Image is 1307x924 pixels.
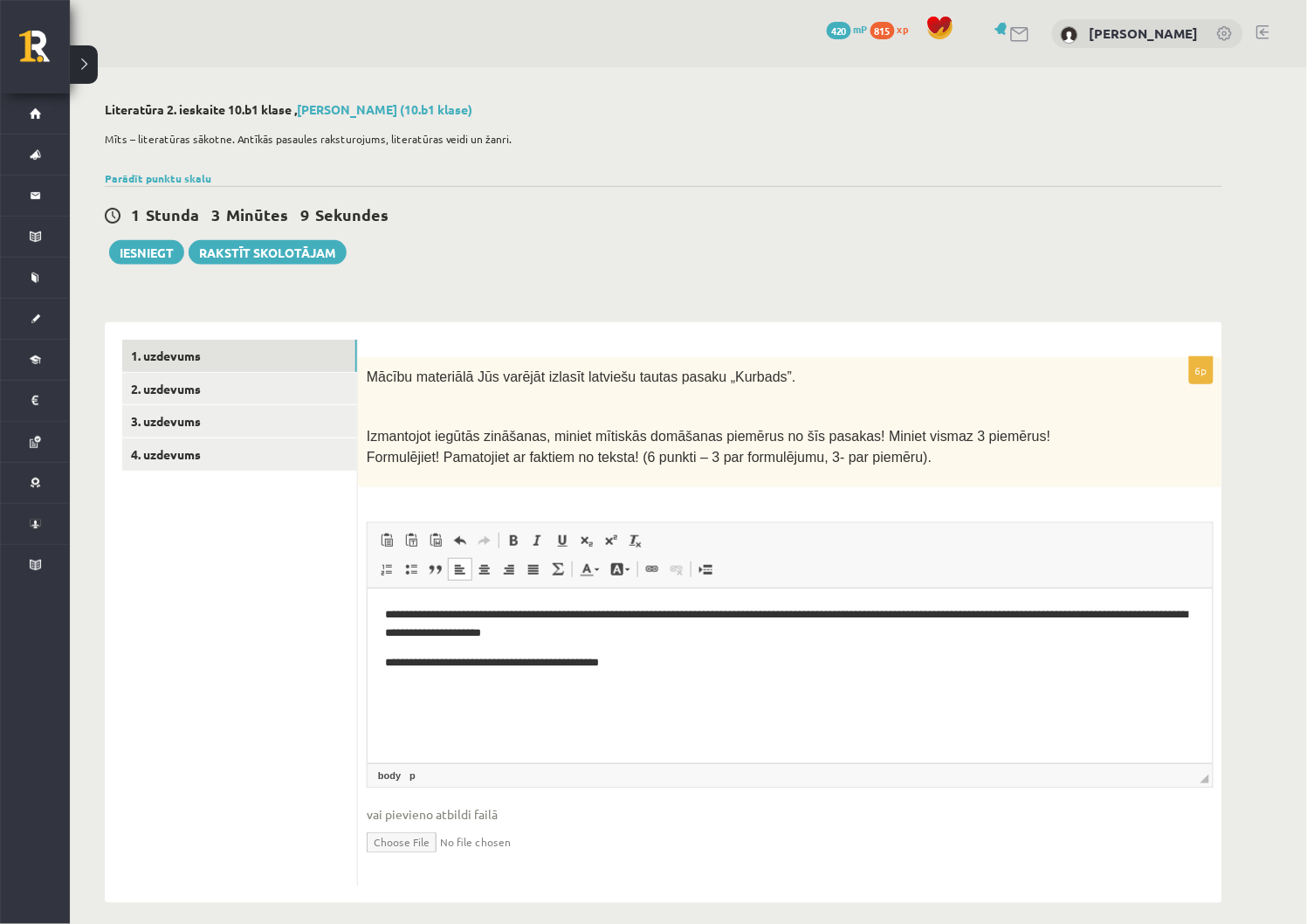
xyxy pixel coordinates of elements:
h2: Literatūra 2. ieskaite 10.b1 klase , [105,102,1222,117]
a: Элемент p [406,768,419,783]
span: mP [854,22,868,36]
a: Вставить / удалить маркированный список [399,558,423,581]
span: Sekundes [315,204,389,224]
a: Rakstīt skolotājam [189,240,347,265]
a: Цитата [423,558,448,581]
a: Курсив (Ctrl+I) [526,529,550,552]
a: Вставить / удалить нумерованный список [375,558,399,581]
a: Цвет текста [574,558,605,581]
a: 420 mP [827,22,868,36]
a: По центру [472,558,497,581]
a: Вставить из Word [423,529,448,552]
p: Mīts – literatūras sākotne. Antīkās pasaules raksturojums, literatūras veidi un žanri. [105,131,1214,147]
a: [PERSON_NAME] (10.b1 klase) [297,101,472,117]
span: 3 [211,204,220,224]
img: Kirils Bondarevs [1061,26,1078,44]
a: 4. uzdevums [122,438,357,471]
span: 815 [870,22,895,39]
span: vai pievieno atbildi failā [367,805,1214,824]
span: 9 [300,204,309,224]
a: По левому краю [448,558,472,581]
span: xp [898,22,909,36]
a: Вставить (Ctrl+V) [375,529,399,552]
a: Отменить (Ctrl+Z) [448,529,472,552]
a: Элемент body [375,768,404,783]
a: Rīgas 1. Tālmācības vidusskola [19,31,70,74]
a: По ширине [521,558,546,581]
a: 3. uzdevums [122,405,357,438]
span: Izmantojot iegūtās zināšanas, miniet mītiskās domāšanas piemērus no šīs pasakas! Miniet vismaz 3 ... [367,429,1050,465]
a: 815 xp [870,22,918,36]
span: Перетащите для изменения размера [1200,775,1209,783]
button: Iesniegt [109,240,184,265]
a: По правому краю [497,558,521,581]
a: Parādīt punktu skalu [105,171,211,185]
a: Повторить (Ctrl+Y) [472,529,497,552]
a: Подчеркнутый (Ctrl+U) [550,529,574,552]
a: Цвет фона [605,558,636,581]
a: Убрать ссылку [664,558,689,581]
span: Minūtes [226,204,288,224]
a: Убрать форматирование [623,529,648,552]
a: Надстрочный индекс [599,529,623,552]
span: Mācību materiālā Jūs varējāt izlasīt latviešu tautas pasaku „Kurbads”. [367,369,796,384]
a: 1. uzdevums [122,340,357,372]
a: Вставить/Редактировать ссылку (Ctrl+K) [640,558,664,581]
a: Математика [546,558,570,581]
span: 1 [131,204,140,224]
a: Подстрочный индекс [574,529,599,552]
span: Stunda [146,204,199,224]
p: 6p [1189,356,1214,384]
a: 2. uzdevums [122,373,357,405]
a: Вставить разрыв страницы для печати [693,558,718,581]
iframe: Визуальный текстовый редактор, wiswyg-editor-user-answer-47433797548740 [368,589,1213,763]
a: Полужирный (Ctrl+B) [501,529,526,552]
span: 420 [827,22,851,39]
a: [PERSON_NAME] [1090,24,1199,42]
a: Вставить только текст (Ctrl+Shift+V) [399,529,423,552]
